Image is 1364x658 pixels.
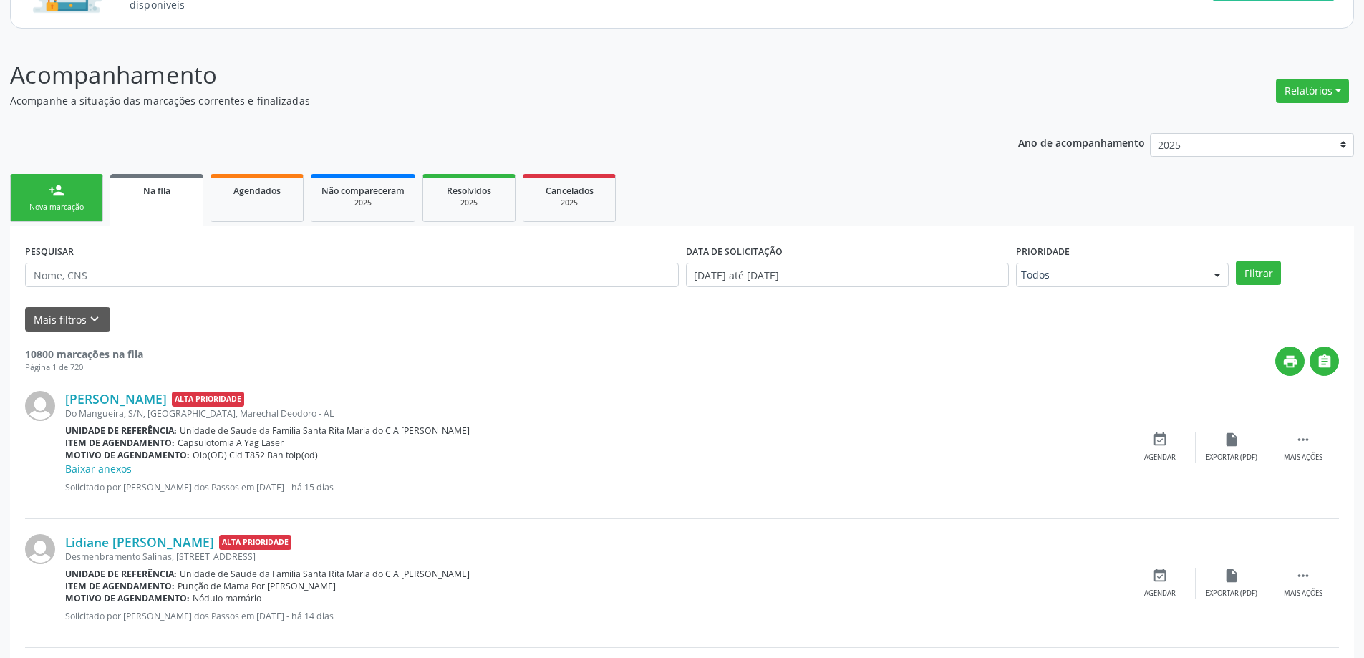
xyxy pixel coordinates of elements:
[193,592,261,604] span: Nódulo mamário
[546,185,594,197] span: Cancelados
[143,185,170,197] span: Na fila
[65,592,190,604] b: Motivo de agendamento:
[233,185,281,197] span: Agendados
[1276,79,1349,103] button: Relatórios
[65,551,1124,563] div: Desmenbramento Salinas, [STREET_ADDRESS]
[1236,261,1281,285] button: Filtrar
[180,568,470,580] span: Unidade de Saude da Familia Santa Rita Maria do C A [PERSON_NAME]
[178,437,284,449] span: Capsulotomia A Yag Laser
[65,534,214,550] a: Lidiane [PERSON_NAME]
[1224,432,1239,447] i: insert_drive_file
[193,449,318,461] span: Olp(OD) Cid T852 Ban tolp(od)
[1284,453,1322,463] div: Mais ações
[65,610,1124,622] p: Solicitado por [PERSON_NAME] dos Passos em [DATE] - há 14 dias
[65,391,167,407] a: [PERSON_NAME]
[10,93,951,108] p: Acompanhe a situação das marcações correntes e finalizadas
[25,307,110,332] button: Mais filtroskeyboard_arrow_down
[1144,589,1176,599] div: Agendar
[25,534,55,564] img: img
[25,362,143,374] div: Página 1 de 720
[65,407,1124,420] div: Do Mangueira, S/N, [GEOGRAPHIC_DATA], Marechal Deodoro - AL
[10,57,951,93] p: Acompanhamento
[65,462,132,475] a: Baixar anexos
[433,198,505,208] div: 2025
[1152,432,1168,447] i: event_available
[87,311,102,327] i: keyboard_arrow_down
[1206,589,1257,599] div: Exportar (PDF)
[1284,589,1322,599] div: Mais ações
[1317,354,1332,369] i: 
[25,347,143,361] strong: 10800 marcações na fila
[65,449,190,461] b: Motivo de agendamento:
[686,263,1009,287] input: Selecione um intervalo
[65,425,177,437] b: Unidade de referência:
[1144,453,1176,463] div: Agendar
[1021,268,1199,282] span: Todos
[178,580,336,592] span: Punção de Mama Por [PERSON_NAME]
[49,183,64,198] div: person_add
[25,263,679,287] input: Nome, CNS
[65,568,177,580] b: Unidade de referência:
[1206,453,1257,463] div: Exportar (PDF)
[25,391,55,421] img: img
[447,185,491,197] span: Resolvidos
[1282,354,1298,369] i: print
[1310,347,1339,376] button: 
[21,202,92,213] div: Nova marcação
[1224,568,1239,584] i: insert_drive_file
[65,437,175,449] b: Item de agendamento:
[65,481,1124,493] p: Solicitado por [PERSON_NAME] dos Passos em [DATE] - há 15 dias
[1018,133,1145,151] p: Ano de acompanhamento
[25,241,74,263] label: PESQUISAR
[1275,347,1305,376] button: print
[686,241,783,263] label: DATA DE SOLICITAÇÃO
[1152,568,1168,584] i: event_available
[65,580,175,592] b: Item de agendamento:
[219,535,291,550] span: Alta Prioridade
[1016,241,1070,263] label: Prioridade
[321,198,405,208] div: 2025
[1295,432,1311,447] i: 
[1295,568,1311,584] i: 
[172,392,244,407] span: Alta Prioridade
[321,185,405,197] span: Não compareceram
[533,198,605,208] div: 2025
[180,425,470,437] span: Unidade de Saude da Familia Santa Rita Maria do C A [PERSON_NAME]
